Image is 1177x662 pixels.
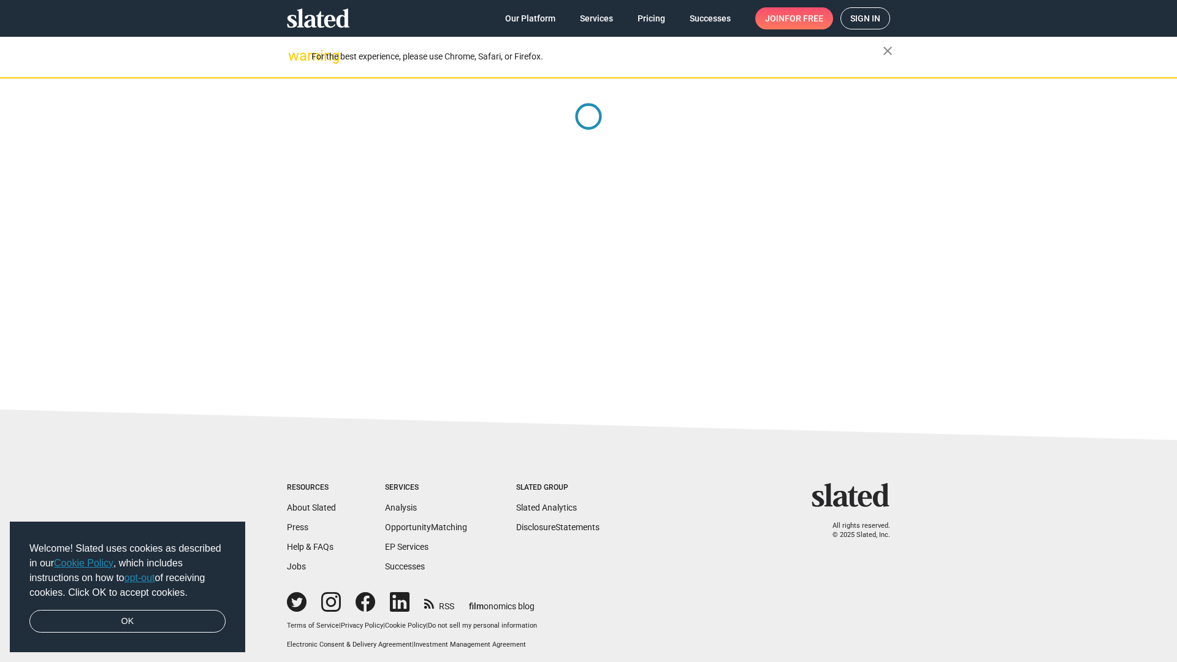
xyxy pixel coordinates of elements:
[638,7,665,29] span: Pricing
[29,610,226,633] a: dismiss cookie message
[516,483,600,493] div: Slated Group
[426,622,428,630] span: |
[385,542,429,552] a: EP Services
[124,573,155,583] a: opt-out
[287,503,336,512] a: About Slated
[516,522,600,532] a: DisclosureStatements
[287,641,412,649] a: Electronic Consent & Delivery Agreement
[680,7,741,29] a: Successes
[287,483,336,493] div: Resources
[785,7,823,29] span: for free
[428,622,537,631] button: Do not sell my personal information
[287,561,306,571] a: Jobs
[414,641,526,649] a: Investment Management Agreement
[412,641,414,649] span: |
[341,622,383,630] a: Privacy Policy
[850,8,880,29] span: Sign in
[339,622,341,630] span: |
[628,7,675,29] a: Pricing
[385,483,467,493] div: Services
[840,7,890,29] a: Sign in
[385,522,467,532] a: OpportunityMatching
[580,7,613,29] span: Services
[10,522,245,653] div: cookieconsent
[54,558,113,568] a: Cookie Policy
[690,7,731,29] span: Successes
[469,601,484,611] span: film
[765,7,823,29] span: Join
[288,48,303,63] mat-icon: warning
[385,622,426,630] a: Cookie Policy
[311,48,883,65] div: For the best experience, please use Chrome, Safari, or Firefox.
[29,541,226,600] span: Welcome! Slated uses cookies as described in our , which includes instructions on how to of recei...
[755,7,833,29] a: Joinfor free
[516,503,577,512] a: Slated Analytics
[383,622,385,630] span: |
[880,44,895,58] mat-icon: close
[424,593,454,612] a: RSS
[570,7,623,29] a: Services
[469,591,535,612] a: filmonomics blog
[385,561,425,571] a: Successes
[287,522,308,532] a: Press
[495,7,565,29] a: Our Platform
[287,622,339,630] a: Terms of Service
[385,503,417,512] a: Analysis
[287,542,333,552] a: Help & FAQs
[505,7,555,29] span: Our Platform
[820,522,890,539] p: All rights reserved. © 2025 Slated, Inc.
